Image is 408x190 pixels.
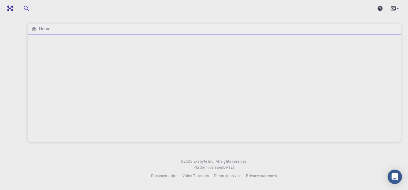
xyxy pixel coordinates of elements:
span: Exabyte Inc. [193,159,215,164]
span: All rights reserved. [216,158,248,164]
nav: breadcrumb [30,26,51,32]
a: Documentation [151,173,178,179]
span: Documentation [151,173,178,178]
span: Video Tutorials [182,173,209,178]
a: [DATE]. [222,164,235,170]
a: Privacy statement [246,173,277,179]
span: [DATE] . [222,165,235,170]
span: © 2025 [181,158,193,164]
span: Platform version [193,164,222,170]
div: Open Intercom Messenger [388,170,402,184]
span: Privacy statement [246,173,277,178]
a: Terms of service [214,173,241,179]
img: logo [5,5,13,11]
h6: Home [37,26,50,32]
a: Video Tutorials [182,173,209,179]
a: Exabyte Inc. [193,158,215,164]
span: Terms of service [214,173,241,178]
